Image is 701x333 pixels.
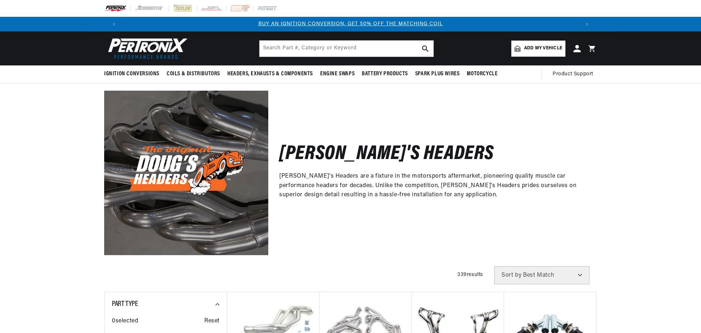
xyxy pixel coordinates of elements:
[524,45,562,52] span: Add my vehicle
[317,65,358,83] summary: Engine Swaps
[463,65,501,83] summary: Motorcycle
[204,317,220,326] span: Reset
[104,70,159,78] span: Ignition Conversions
[417,41,433,57] button: search button
[553,70,593,78] span: Product Support
[553,65,597,83] summary: Product Support
[580,17,594,31] button: Translation missing: en.sections.announcements.next_announcement
[279,146,494,163] h2: [PERSON_NAME]'s Headers
[163,65,224,83] summary: Coils & Distributors
[167,70,220,78] span: Coils & Distributors
[121,20,580,28] div: 1 of 3
[258,21,443,27] a: BUY AN IGNITION CONVERSION, GET 50% OFF THE MATCHING COIL
[511,41,565,57] a: Add my vehicle
[121,20,580,28] div: Announcement
[457,272,483,277] span: 339 results
[104,65,163,83] summary: Ignition Conversions
[279,172,586,200] p: [PERSON_NAME]'s Headers are a fixture in the motorsports aftermarket, pioneering quality muscle c...
[104,91,268,255] img: Doug's Headers
[104,36,188,61] img: Pertronix
[467,70,497,78] span: Motorcycle
[107,17,121,31] button: Translation missing: en.sections.announcements.previous_announcement
[501,272,522,278] span: Sort by
[362,70,408,78] span: Battery Products
[112,317,138,326] span: 0 selected
[412,65,463,83] summary: Spark Plug Wires
[86,17,615,31] slideshow-component: Translation missing: en.sections.announcements.announcement_bar
[259,41,433,57] input: Search Part #, Category or Keyword
[320,70,355,78] span: Engine Swaps
[494,266,590,284] select: Sort by
[112,300,138,308] span: Part Type
[415,70,460,78] span: Spark Plug Wires
[224,65,317,83] summary: Headers, Exhausts & Components
[227,70,313,78] span: Headers, Exhausts & Components
[358,65,412,83] summary: Battery Products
